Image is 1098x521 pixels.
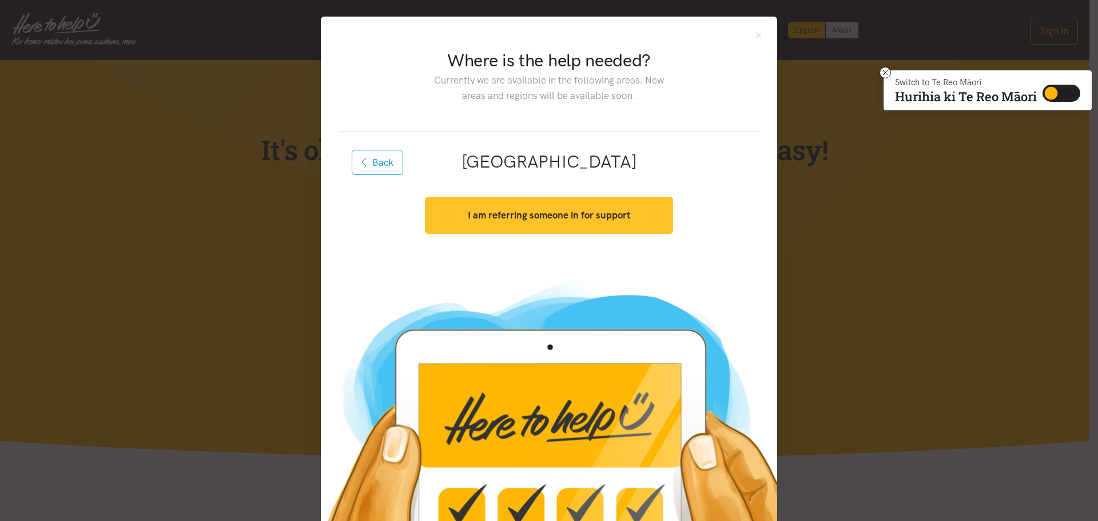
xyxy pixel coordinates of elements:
h2: Where is the help needed? [425,49,673,73]
strong: I am referring someone in for support [468,209,630,221]
h2: [GEOGRAPHIC_DATA] [357,150,741,174]
button: I am referring someone in for support [425,197,673,234]
p: Currently we are available in the following areas. New areas and regions will be available soon. [425,73,673,104]
p: Hurihia ki Te Reo Māori [895,92,1037,102]
p: Switch to Te Reo Māori [895,79,1037,86]
button: Back [352,150,403,175]
button: Close [754,30,763,40]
